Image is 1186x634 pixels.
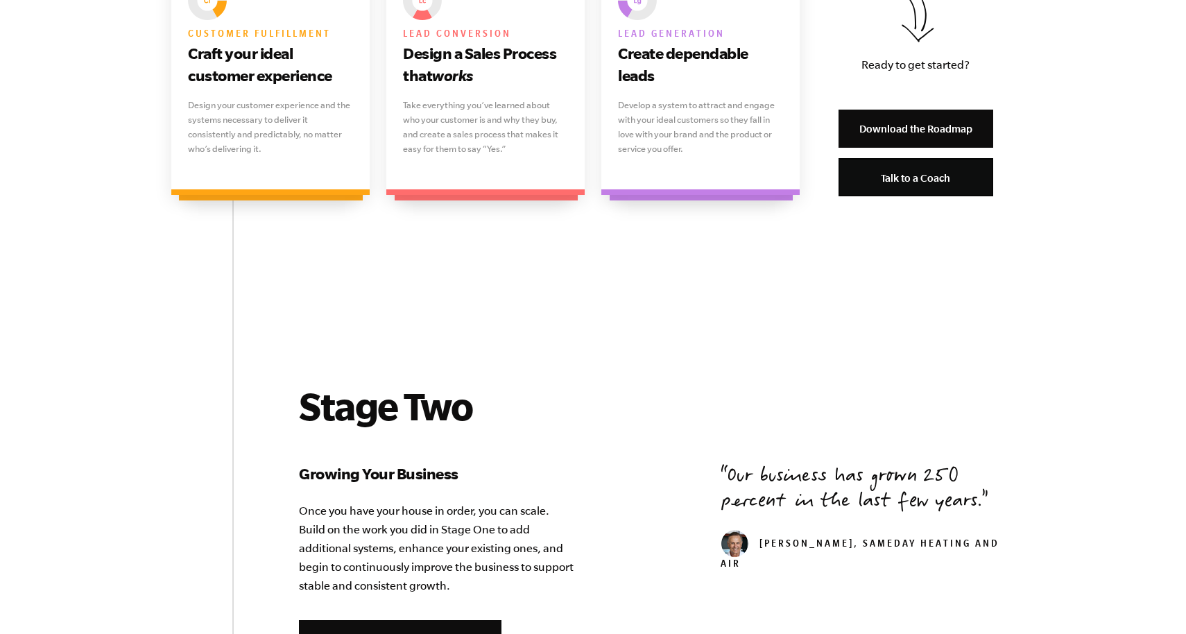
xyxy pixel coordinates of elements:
[839,110,993,148] a: Download the Roadmap
[618,42,783,87] h3: Create dependable leads
[299,463,576,485] h3: Growing Your Business
[881,172,950,184] span: Talk to a Coach
[721,540,999,571] cite: [PERSON_NAME], SameDay Heating and Air
[403,42,568,87] h3: Design a Sales Process that
[1117,567,1186,634] iframe: Chat Widget
[188,98,353,156] p: Design your customer experience and the systems necessary to deliver it consistently and predicta...
[403,26,568,42] h6: Lead conversion
[839,158,993,196] a: Talk to a Coach
[618,98,783,156] p: Develop a system to attract and engage with your ideal customers so they fall in love with your b...
[299,502,576,595] p: Once you have your house in order, you can scale. Build on the work you did in Stage One to add a...
[618,26,783,42] h6: Lead generation
[839,55,993,74] p: Ready to get started?
[721,465,1015,515] p: Our business has grown 250 percent in the last few years.
[403,98,568,156] p: Take everything you’ve learned about who your customer is and why they buy, and create a sales pr...
[188,42,353,87] h3: Craft your ideal customer experience
[188,26,353,42] h6: Customer fulfillment
[432,67,473,84] i: works
[299,384,576,428] h2: Stage Two
[721,530,748,558] img: don_weaver_head_small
